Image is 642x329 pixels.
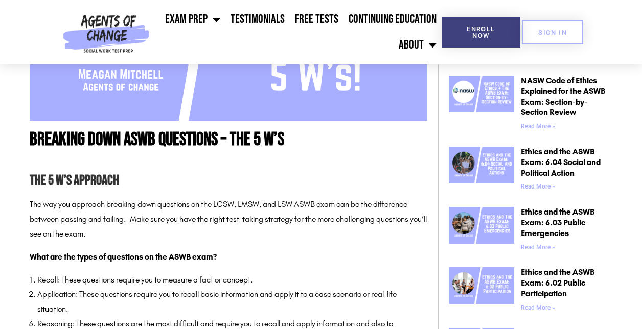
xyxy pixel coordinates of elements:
h2: Popular Posts [449,51,612,65]
a: NASW Code of Ethics Explained for the ASWB Exam: Section-by-Section Review [521,76,605,117]
strong: What are the types of questions on the ASWB exam? [30,252,217,262]
a: Exam Prep [160,7,225,32]
li: Recall: These questions require you to measure a fact or concept. [37,273,427,288]
a: About [394,32,442,58]
a: Ethics and the ASWB Exam: 6.03 Public Emergencies [521,207,594,238]
a: Ethics and the ASWB Exam 6.02 Public Participation [449,267,514,315]
h1: Breaking Down ASWB Questions – The 5 W’s [30,131,427,149]
a: Read more about Ethics and the ASWB Exam: 6.04 Social and Political Action [521,183,555,190]
a: Continuing Education [343,7,442,32]
nav: Menu [153,7,442,58]
img: Ethics and the ASWB Exam 6.04 Social and Political Actions (1) [449,147,514,183]
a: Enroll Now [442,17,520,48]
a: Read more about Ethics and the ASWB Exam: 6.03 Public Emergencies [521,244,555,251]
a: Read more about Ethics and the ASWB Exam: 6.02 Public Participation [521,304,555,311]
h2: The 5 W’s Approach [30,170,427,193]
a: Ethics and the ASWB Exam: 6.02 Public Participation [521,267,594,298]
a: Ethics and the ASWB Exam: 6.04 Social and Political Action [521,147,601,178]
img: NASW Code of Ethics + The ASWB Exam Section-by-Section Review [449,76,514,112]
a: Ethics and the ASWB Exam 6.04 Social and Political Actions (1) [449,147,514,194]
span: SIGN IN [538,29,567,36]
a: Ethics and the ASWB Exam 6.03 Public Emergencies [449,207,514,254]
a: Free Tests [290,7,343,32]
img: Ethics and the ASWB Exam 6.02 Public Participation [449,267,514,304]
img: Ethics and the ASWB Exam 6.03 Public Emergencies [449,207,514,244]
a: Testimonials [225,7,290,32]
p: The way you approach breaking down questions on the LCSW, LMSW, and LSW ASWB exam can be the diff... [30,197,427,241]
a: NASW Code of Ethics + The ASWB Exam Section-by-Section Review [449,76,514,134]
li: Application: These questions require you to recall basic information and apply it to a case scena... [37,287,427,317]
a: Read more about NASW Code of Ethics Explained for the ASWB Exam: Section-by-Section Review [521,123,555,130]
a: SIGN IN [522,20,583,44]
span: Enroll Now [458,26,504,39]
